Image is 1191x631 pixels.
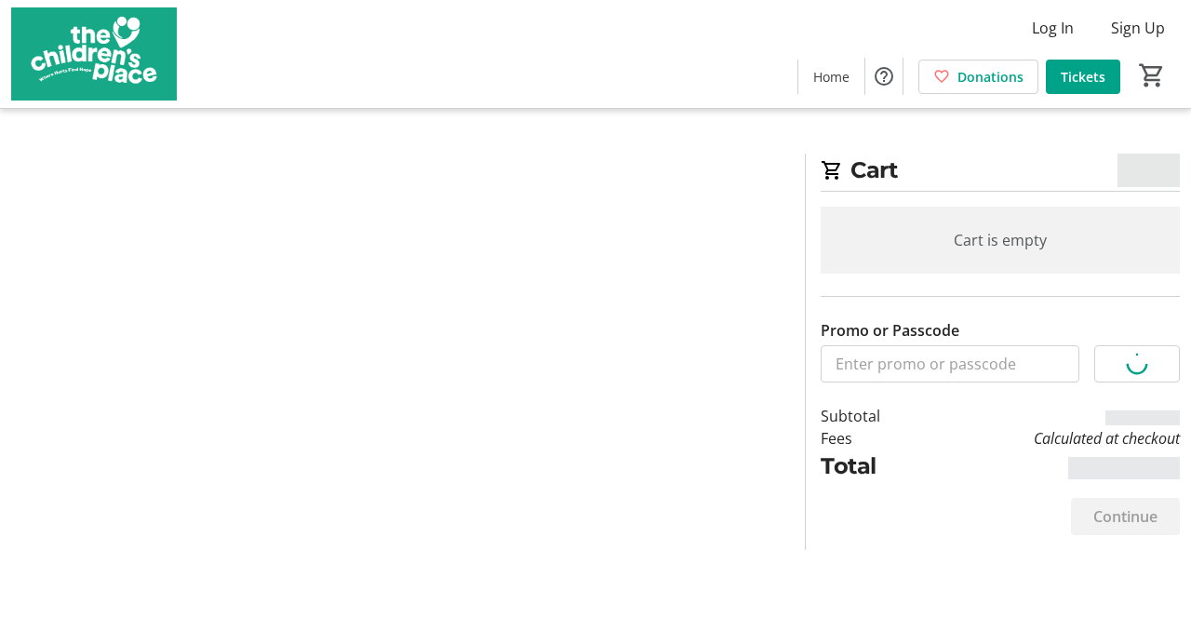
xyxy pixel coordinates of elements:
input: Enter promo or passcode [821,345,1079,383]
button: Log In [1017,13,1089,43]
td: Total [821,450,925,483]
h2: Cart [821,154,1180,192]
label: Promo or Passcode [821,319,959,342]
a: Tickets [1046,60,1120,94]
span: Tickets [1061,67,1105,87]
button: Cart [1135,59,1169,92]
span: Donations [957,67,1024,87]
a: Donations [918,60,1038,94]
button: Help [865,58,903,95]
span: Sign Up [1111,17,1165,39]
img: The Children's Place's Logo [11,7,177,101]
span: Home [813,67,850,87]
button: Sign Up [1096,13,1180,43]
a: Home [798,60,864,94]
div: Cart is empty [821,207,1180,274]
span: Log In [1032,17,1074,39]
td: Fees [821,427,925,450]
td: Subtotal [821,405,925,427]
td: Calculated at checkout [925,427,1180,450]
span: $0.00 [1117,154,1180,187]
